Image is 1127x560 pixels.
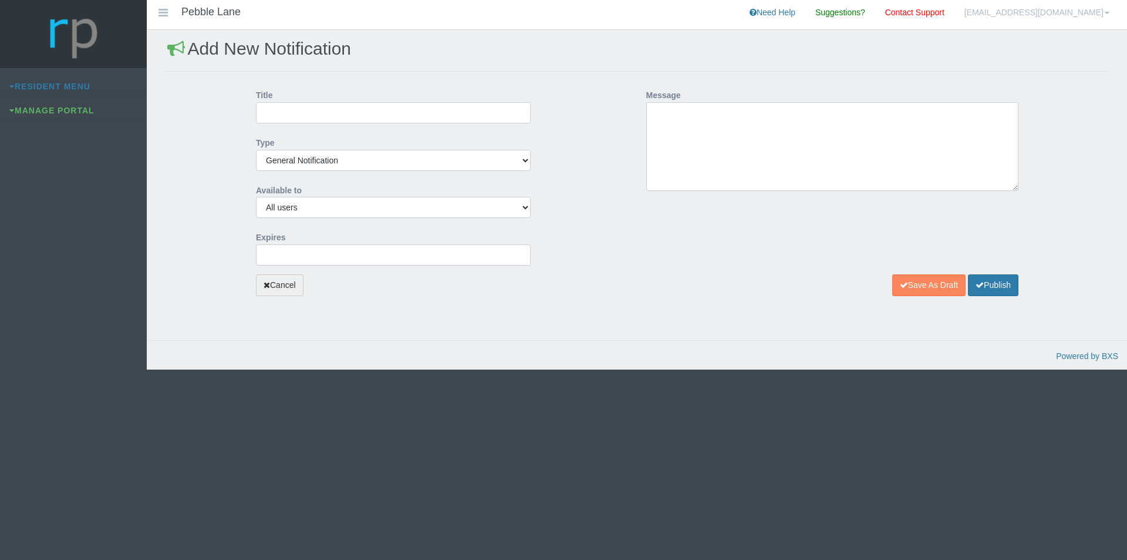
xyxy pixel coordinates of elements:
[256,274,303,296] a: Cancel
[9,106,95,115] a: Manage Portal
[256,85,273,102] label: Title
[892,274,966,296] button: Save As Draft
[968,274,1018,296] button: Publish
[181,6,241,18] h4: Pebble Lane
[256,132,275,150] label: Type
[9,82,90,91] a: Resident Menu
[646,85,681,102] label: Message
[256,227,286,244] label: Expires
[165,39,1109,58] h2: Add New Notification
[1056,351,1118,361] a: Powered by BXS
[256,180,302,197] label: Available to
